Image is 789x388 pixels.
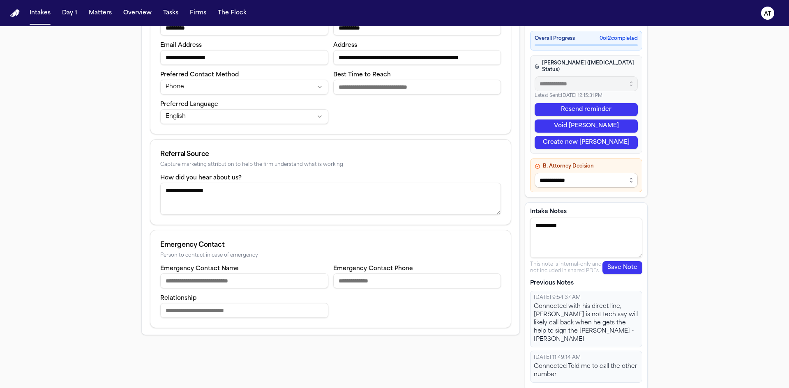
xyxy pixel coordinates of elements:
div: Emergency Contact [160,240,501,250]
input: Best time to reach [333,80,501,94]
h4: B. Attorney Decision [535,163,638,170]
span: Overall Progress [535,35,575,42]
input: Address [333,50,501,65]
div: Connected with his direct line, [PERSON_NAME] is not tech say will likely call back when he gets ... [534,303,639,344]
label: Relationship [160,295,196,301]
button: Matters [85,6,115,21]
input: Email address [160,50,328,65]
input: Phone number [333,21,501,35]
img: Finch Logo [10,9,20,17]
a: Home [10,9,20,17]
button: Intakes [26,6,54,21]
label: Best Time to Reach [333,72,391,78]
div: Capture marketing attribution to help the firm understand what is working [160,162,501,168]
p: Latest Sent: [DATE] 12:15:31 PM [535,93,638,100]
textarea: Intake notes [530,218,642,258]
label: Intake Notes [530,208,642,216]
button: Create new [PERSON_NAME] [535,136,638,149]
span: 0 of 2 completed [600,35,638,42]
div: Connected Told me to call the other number [534,363,639,379]
div: [DATE] 11:49:14 AM [534,354,639,361]
input: Emergency contact name [160,273,328,288]
div: [DATE] 9:54:37 AM [534,294,639,301]
button: The Flock [215,6,250,21]
div: Person to contact in case of emergency [160,253,501,259]
button: Save Note [602,261,642,274]
label: Preferred Contact Method [160,72,239,78]
label: Email Address [160,42,202,48]
button: Overview [120,6,155,21]
label: Emergency Contact Name [160,266,239,272]
input: Emergency contact relationship [160,303,328,318]
button: Day 1 [59,6,81,21]
label: Emergency Contact Phone [333,266,413,272]
p: Previous Notes [530,279,642,287]
h4: [PERSON_NAME] ([MEDICAL_DATA] Status) [535,60,638,73]
input: Emergency contact phone [333,273,501,288]
p: This note is internal-only and not included in shared PDFs. [530,261,602,274]
label: Preferred Language [160,101,218,108]
label: Address [333,42,357,48]
button: Firms [187,6,210,21]
button: Tasks [160,6,182,21]
button: Void [PERSON_NAME] [535,119,638,133]
input: SSN [160,21,328,35]
button: Resend reminder [535,103,638,116]
div: Referral Source [160,149,501,159]
label: How did you hear about us? [160,175,242,181]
